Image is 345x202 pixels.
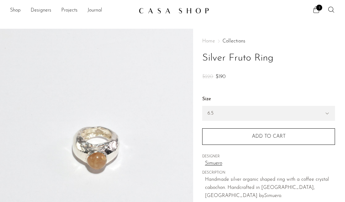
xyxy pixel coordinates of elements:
[264,193,282,198] em: Simuero.
[10,5,134,16] nav: Desktop navigation
[222,39,245,44] a: Collections
[10,5,134,16] ul: NEW HEADER MENU
[10,7,21,15] a: Shop
[87,7,102,15] a: Journal
[316,5,322,11] span: 2
[202,74,213,79] span: $220
[202,154,335,160] span: DESIGNER
[202,39,215,44] span: Home
[216,74,226,79] span: $190
[202,95,335,103] label: Size
[202,50,335,66] h1: Silver Fruto Ring
[205,176,335,200] p: Handmade silver organic shaped ring with a coffee crystal cabochon. Handcrafted in [GEOGRAPHIC_DA...
[252,134,286,139] span: Add to cart
[202,128,335,145] button: Add to cart
[205,160,335,168] a: Simuero
[202,170,335,176] span: DESCRIPTION
[202,39,335,44] nav: Breadcrumbs
[61,7,77,15] a: Projects
[31,7,51,15] a: Designers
